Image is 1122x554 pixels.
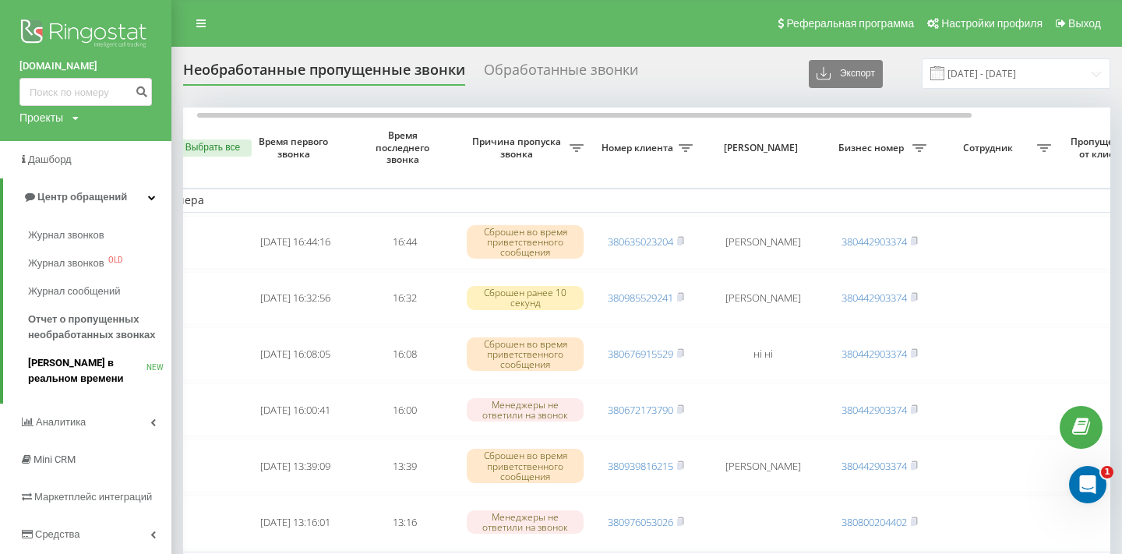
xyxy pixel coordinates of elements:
div: Менеджеры не ответили на звонок [467,398,584,422]
td: 13:39 [350,439,459,492]
div: Сброшен во время приветственного сообщения [467,337,584,372]
a: 380442903374 [841,291,907,305]
button: Экспорт [809,60,883,88]
td: [DATE] 13:16:01 [241,496,350,549]
span: Журнал сообщений [28,284,120,299]
span: Время первого звонка [253,136,337,160]
a: 380442903374 [841,459,907,473]
span: Выход [1068,17,1101,30]
td: [DATE] 16:44:16 [241,216,350,269]
td: [DATE] 13:39:09 [241,439,350,492]
span: Mini CRM [34,453,76,465]
a: [PERSON_NAME] в реальном времениNEW [28,349,171,393]
a: 380985529241 [608,291,673,305]
a: 380676915529 [608,347,673,361]
a: 380442903374 [841,347,907,361]
span: Бизнес номер [833,142,912,154]
span: Отчет о пропущенных необработанных звонках [28,312,164,343]
div: Проекты [19,110,63,125]
td: [PERSON_NAME] [700,439,825,492]
td: [DATE] 16:32:56 [241,272,350,325]
a: Журнал сообщений [28,277,171,305]
span: Журнал звонков [28,228,104,243]
span: Аналитика [36,416,86,428]
span: Центр обращений [37,191,127,203]
div: Сброшен ранее 10 секунд [467,286,584,309]
td: 16:08 [350,327,459,380]
td: 16:44 [350,216,459,269]
a: Центр обращений [3,178,171,216]
span: Сотрудник [942,142,1037,154]
td: 16:32 [350,272,459,325]
span: [PERSON_NAME] в реальном времени [28,355,146,386]
span: Маркетплейс интеграций [34,491,152,503]
span: 1 [1101,466,1113,478]
span: Средства [35,528,80,540]
a: Журнал звонковOLD [28,249,171,277]
a: 380442903374 [841,235,907,249]
iframe: Intercom live chat [1069,466,1106,503]
span: Настройки профиля [941,17,1043,30]
span: Журнал звонков [28,256,104,271]
td: [PERSON_NAME] [700,216,825,269]
td: [PERSON_NAME] [700,272,825,325]
a: 380800204402 [841,515,907,529]
a: 380672173790 [608,403,673,417]
div: Необработанные пропущенные звонки [183,62,465,86]
input: Поиск по номеру [19,78,152,106]
div: Сброшен во время приветственного сообщения [467,225,584,259]
span: Время последнего звонка [362,129,446,166]
td: ні ні [700,327,825,380]
span: Причина пропуска звонка [467,136,570,160]
a: 380976053026 [608,515,673,529]
a: 380939816215 [608,459,673,473]
td: [DATE] 16:00:41 [241,383,350,436]
span: [PERSON_NAME] [714,142,812,154]
a: Отчет о пропущенных необработанных звонках [28,305,171,349]
a: Журнал звонков [28,221,171,249]
div: Менеджеры не ответили на звонок [467,510,584,534]
img: Ringostat logo [19,16,152,55]
span: Дашборд [28,153,72,165]
a: 380442903374 [841,403,907,417]
span: Номер клиента [599,142,679,154]
a: [DOMAIN_NAME] [19,58,152,74]
td: [DATE] 16:08:05 [241,327,350,380]
button: Выбрать все [174,139,252,157]
span: Реферальная программа [786,17,914,30]
td: 16:00 [350,383,459,436]
a: 380635023204 [608,235,673,249]
td: 13:16 [350,496,459,549]
div: Обработанные звонки [484,62,638,86]
div: Сброшен во время приветственного сообщения [467,449,584,483]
